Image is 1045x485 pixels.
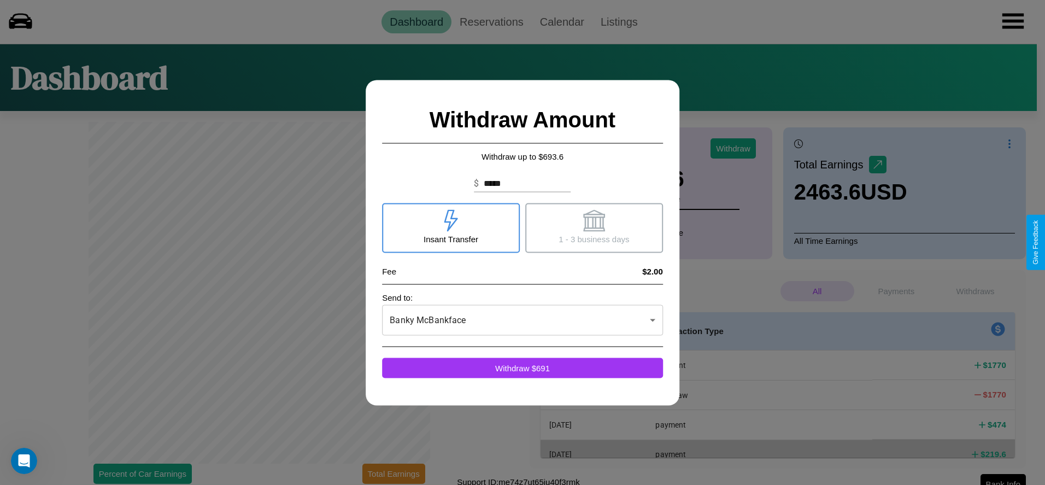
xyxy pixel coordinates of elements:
h4: $2.00 [642,266,663,276]
iframe: Intercom live chat [11,448,37,474]
p: 1 - 3 business days [559,231,629,246]
div: Give Feedback [1032,220,1040,265]
p: Insant Transfer [424,231,478,246]
p: Send to: [382,290,663,305]
h2: Withdraw Amount [382,96,663,143]
button: Withdraw $691 [382,358,663,378]
p: Fee [382,264,396,278]
div: Banky McBankface [382,305,663,335]
p: $ [474,177,479,190]
p: Withdraw up to $ 693.6 [382,149,663,163]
